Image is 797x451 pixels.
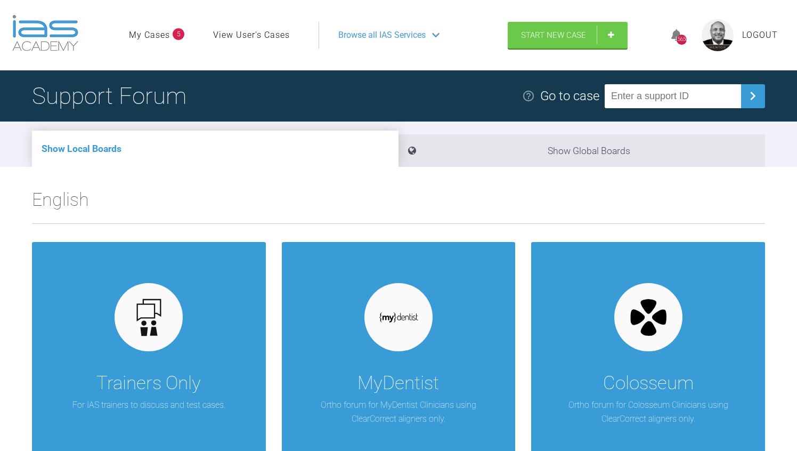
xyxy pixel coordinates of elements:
[298,398,500,425] p: Ortho forum for MyDentist Clinicians using ClearCorrect aligners only.
[338,28,426,42] span: Browse all IAS Services
[742,28,778,42] a: Logout
[96,368,201,398] div: Trainers Only
[129,28,170,42] a: My Cases
[677,35,687,45] div: 15650
[357,368,439,398] div: MyDentist
[173,28,184,40] span: 5
[628,296,669,338] img: colosseum.3af2006a.svg
[605,84,741,108] input: Enter a support ID
[522,90,535,102] img: help.e70b9f3d.svg
[540,86,599,106] div: Go to case
[521,30,586,40] span: Start New Case
[508,22,628,49] a: Start New Case
[32,131,398,167] li: Show Local Boards
[744,87,761,104] img: chevronRight.28bd32b0.svg
[12,15,78,51] img: logo-light.3e3ef733.png
[128,297,169,338] img: default.3be3f38f.svg
[603,368,694,398] div: Colosseum
[72,398,225,412] p: For IAS trainers to discuss and test cases.
[398,134,765,167] li: Show Global Boards
[32,77,186,115] h1: Support Forum
[547,398,749,425] p: Ortho forum for Colosseum Clinicians using ClearCorrect aligners only.
[32,185,765,223] h2: English
[213,28,290,42] a: View User's Cases
[378,312,419,323] img: mydentist.1050c378.svg
[702,19,734,51] img: profile.png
